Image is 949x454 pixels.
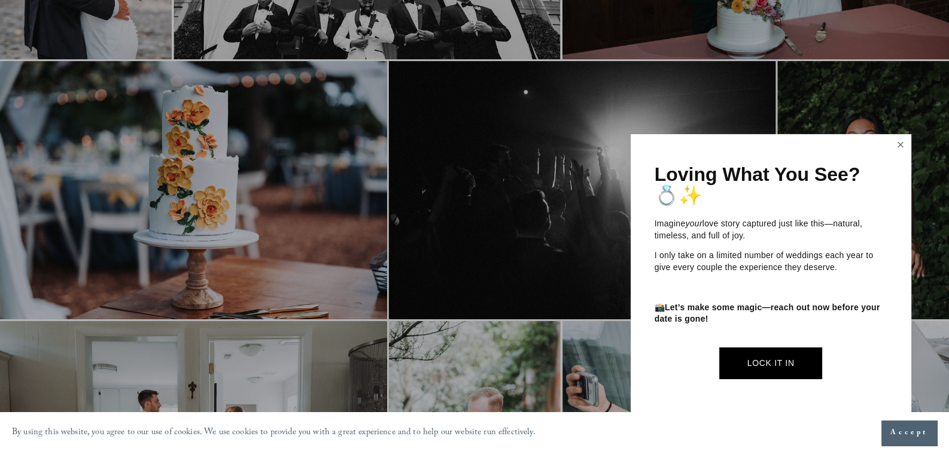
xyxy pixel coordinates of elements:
p: By using this website, you agree to our use of cookies. We use cookies to provide you with a grea... [12,425,536,442]
a: Lock It In [719,347,822,379]
a: Close [892,136,910,155]
h1: Loving What You See? 💍✨ [655,164,887,206]
strong: Let’s make some magic—reach out now before your date is gone! [655,302,883,324]
p: Imagine love story captured just like this—natural, timeless, and full of joy. [655,218,887,241]
span: Accept [890,427,928,439]
p: 📸 [655,302,887,325]
em: your [685,219,702,228]
button: Accept [881,420,937,446]
p: I only take on a limited number of weddings each year to give every couple the experience they de... [655,250,887,273]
